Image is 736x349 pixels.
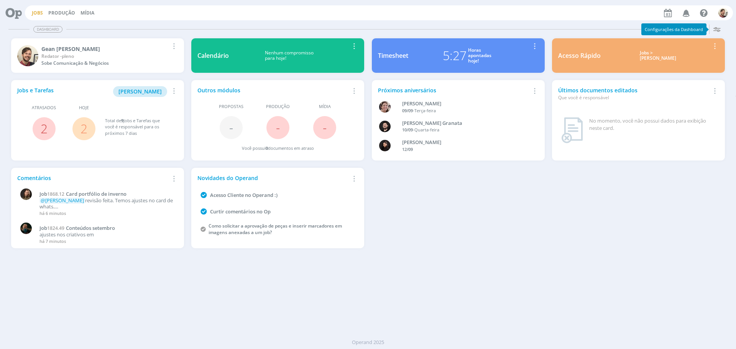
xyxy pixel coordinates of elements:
span: Card portfólio de inverno [66,190,127,197]
button: Mídia [78,10,97,16]
span: 0 [266,145,268,151]
span: Atrasados [32,105,56,111]
span: [PERSON_NAME] [118,88,162,95]
div: Bruno Corralo Granata [402,120,526,127]
div: Últimos documentos editados [558,86,710,101]
div: Jobs e Tarefas [17,86,169,97]
span: Quarta-feira [414,127,439,133]
div: Horas apontadas hoje! [468,48,491,64]
button: G [718,6,728,20]
div: Luana da Silva de Andrade [402,139,526,146]
span: 12/09 [402,146,413,152]
div: Comentários [17,174,169,182]
div: Jobs > [PERSON_NAME] [606,50,710,61]
span: há 6 minutos [39,210,66,216]
a: Curtir comentários no Op [210,208,271,215]
span: - [229,119,233,136]
span: 1824.49 [47,225,64,231]
a: Jobs [32,10,43,16]
img: dashboard_not_found.png [561,117,583,143]
a: 2 [80,120,87,137]
p: ajustes nos criativos em [39,232,174,238]
span: @[PERSON_NAME] [41,197,84,204]
div: Configurações da Dashboard [641,23,706,35]
p: revisão feita. Temos ajustes no card de whats. [39,198,174,210]
span: 1868.12 [47,191,64,197]
div: Timesheet [378,51,408,60]
a: 2 [41,120,48,137]
a: Como solicitar a aprovação de peças e inserir marcadores em imagens anexadas a um job? [209,223,342,236]
img: L [379,140,391,151]
div: No momento, você não possui dados para exibição neste card. [589,117,716,132]
img: B [379,121,391,132]
span: Mídia [319,103,331,110]
span: Produção [266,103,290,110]
img: G [718,8,728,18]
span: - [323,119,327,136]
div: Acesso Rápido [558,51,601,60]
span: Propostas [219,103,243,110]
img: J [20,188,32,200]
div: Aline Beatriz Jackisch [402,100,526,108]
div: Você possui documentos em atraso [242,145,314,152]
span: Hoje [79,105,89,111]
div: Outros módulos [197,86,349,94]
a: Acesso Cliente no Operand :) [210,192,278,198]
span: - [276,119,280,136]
a: Job1824.49Conteúdos setembro [39,225,174,231]
a: Job1868.12Card portfólio de inverno [39,191,174,197]
img: G [17,45,38,66]
div: Calendário [197,51,229,60]
span: há 7 minutos [39,238,66,244]
button: [PERSON_NAME] [113,86,167,97]
a: GGean [PERSON_NAME]Redator -plenoSobe Comunicação & Negócios [11,38,184,73]
button: Jobs [30,10,45,16]
a: Mídia [80,10,94,16]
div: - [402,127,526,133]
button: Produção [46,10,77,16]
a: [PERSON_NAME] [113,87,167,95]
span: Dashboard [33,26,62,33]
a: Timesheet5:27Horasapontadashoje! [372,38,545,73]
span: 10/09 [402,127,413,133]
a: Produção [48,10,75,16]
div: Próximos aniversários [378,86,530,94]
span: Conteúdos setembro [66,224,115,231]
img: M [20,223,32,234]
img: A [379,101,391,113]
div: Nenhum compromisso para hoje! [229,50,349,61]
div: 5:27 [443,46,467,65]
div: Que você é responsável [558,94,710,101]
span: 09/09 [402,108,413,113]
div: Novidades do Operand [197,174,349,182]
div: - [402,108,526,114]
span: 9 [121,118,123,123]
div: Total de Jobs e Tarefas que você é responsável para os próximos 7 dias [105,118,170,137]
span: Terça-feira [414,108,436,113]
